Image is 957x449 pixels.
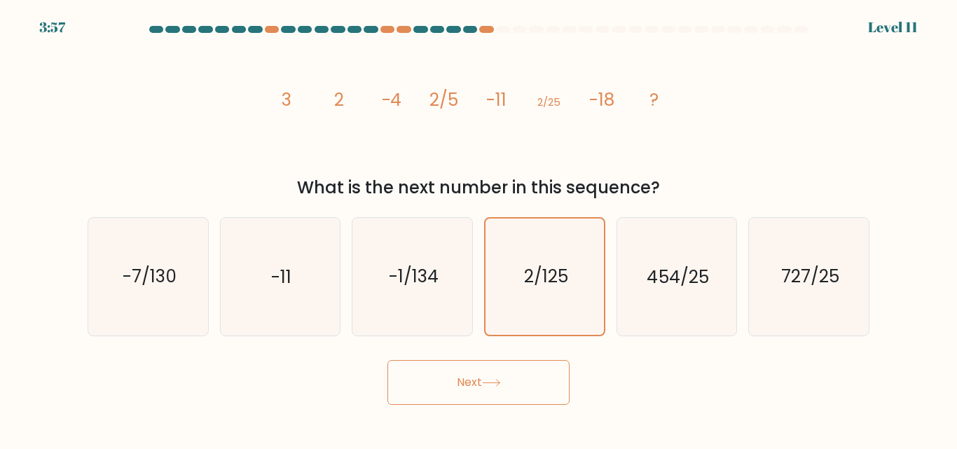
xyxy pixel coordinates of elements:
[523,265,567,289] text: 2/125
[96,175,861,200] div: What is the next number in this sequence?
[282,88,291,112] tspan: 3
[382,88,402,112] tspan: -4
[589,88,614,112] tspan: -18
[487,88,507,112] tspan: -11
[647,265,709,289] text: 454/25
[538,95,561,109] tspan: 2/25
[122,265,176,289] text: -7/130
[39,17,65,38] div: 3:57
[781,265,839,289] text: 727/25
[868,17,918,38] div: Level 11
[387,360,570,405] button: Next
[430,88,459,112] tspan: 2/5
[334,88,344,112] tspan: 2
[650,88,659,112] tspan: ?
[389,265,439,289] text: -1/134
[271,265,291,289] text: -11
